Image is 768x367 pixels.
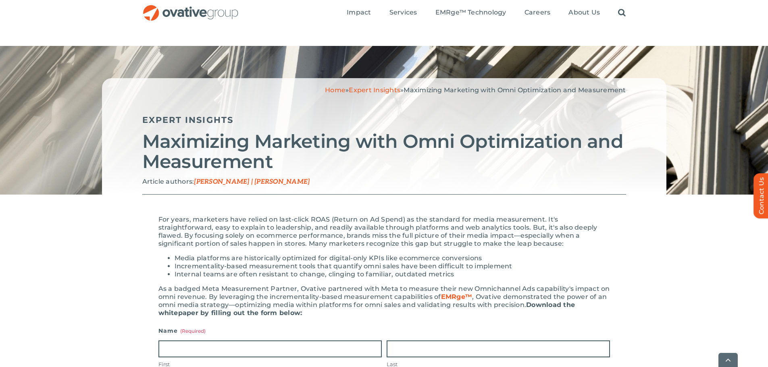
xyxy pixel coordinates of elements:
a: Impact [347,8,371,17]
span: [PERSON_NAME] | [PERSON_NAME] [194,178,310,186]
a: EMRge™ [441,293,472,301]
h2: Maximizing Marketing with Omni Optimization and Measurement [142,131,626,172]
b: Download the whitepaper by filling out the form below: [158,301,575,317]
a: OG_Full_horizontal_RGB [142,4,239,12]
p: Article authors: [142,178,626,186]
div: For years, marketers have relied on last-click ROAS (Return on Ad Spend) as the standard for medi... [158,216,610,248]
li: Media platforms are historically optimized for digital-only KPIs like ecommerce conversions [175,254,610,262]
a: Careers [524,8,551,17]
a: Expert Insights [349,86,400,94]
div: As a badged Meta Measurement Partner, Ovative partnered with Meta to measure their new Omnichanne... [158,285,610,317]
a: Expert Insights [142,115,234,125]
legend: Name [158,325,206,336]
span: Maximizing Marketing with Omni Optimization and Measurement [404,86,626,94]
li: Internal teams are often resistant to change, clinging to familiar, outdated metrics [175,270,610,278]
a: Search [618,8,626,17]
span: » » [325,86,626,94]
a: Home [325,86,345,94]
a: Services [389,8,417,17]
a: About Us [568,8,600,17]
li: Incrementality-based measurement tools that quantify omni sales have been difficult to implement [175,262,610,270]
span: (Required) [180,328,206,334]
a: EMRge™ Technology [435,8,506,17]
